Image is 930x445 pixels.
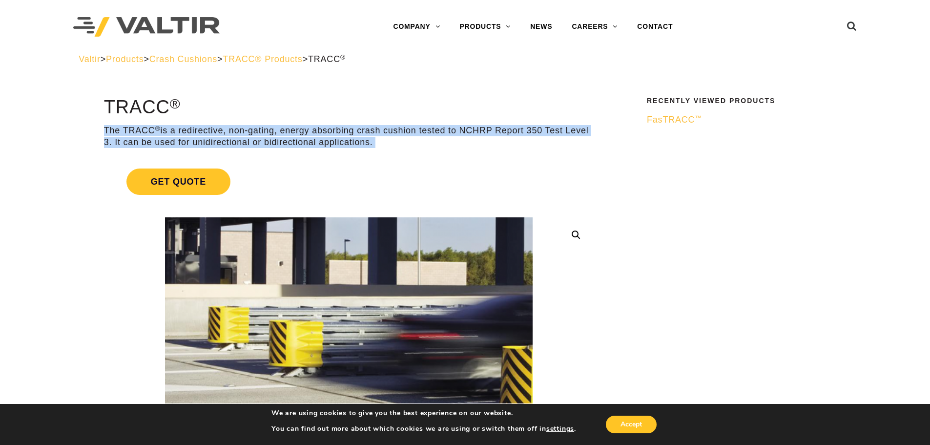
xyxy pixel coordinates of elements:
h2: Recently Viewed Products [647,97,845,105]
button: settings [546,424,574,433]
sup: ™ [695,114,702,122]
a: Crash Cushions [149,54,217,64]
a: Valtir [79,54,100,64]
span: Get Quote [126,169,230,195]
a: CAREERS [562,17,627,37]
sup: ® [340,54,346,61]
span: FasTRACC [647,115,702,125]
img: Valtir [73,17,220,37]
p: The TRACC is a redirective, non-gating, energy absorbing crash cushion tested to NCHRP Report 350... [104,125,594,148]
a: NEWS [520,17,562,37]
a: COMPANY [383,17,450,37]
div: > > > > [79,54,851,65]
p: We are using cookies to give you the best experience on our website. [271,409,576,418]
a: Products [106,54,144,64]
a: TRACC® Products [223,54,302,64]
h1: TRACC [104,97,594,118]
a: CONTACT [627,17,682,37]
button: Accept [606,416,657,433]
a: FasTRACC™ [647,114,845,126]
sup: ® [155,125,161,132]
sup: ® [170,96,181,111]
a: Get Quote [104,157,594,207]
span: TRACC [308,54,346,64]
a: PRODUCTS [450,17,520,37]
p: You can find out more about which cookies we are using or switch them off in . [271,424,576,433]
